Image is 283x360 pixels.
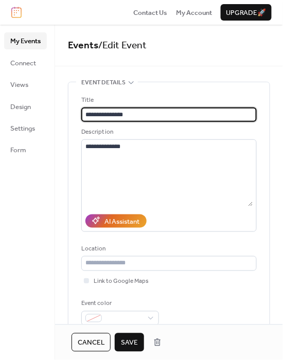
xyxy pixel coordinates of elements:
[81,299,157,309] div: Event color
[10,36,41,46] span: My Events
[98,36,147,55] span: / Edit Event
[10,102,31,112] span: Design
[4,120,47,136] a: Settings
[10,145,26,155] span: Form
[226,8,267,18] span: Upgrade 🚀
[121,338,138,348] span: Save
[4,141,47,158] a: Form
[133,7,167,17] a: Contact Us
[81,244,255,255] div: Location
[81,95,255,105] div: Title
[115,333,144,352] button: Save
[81,127,255,137] div: Description
[11,7,22,18] img: logo
[78,338,104,348] span: Cancel
[133,8,167,18] span: Contact Us
[10,123,35,134] span: Settings
[85,214,147,228] button: AI Assistant
[4,76,47,93] a: Views
[94,277,149,287] span: Link to Google Maps
[176,8,212,18] span: My Account
[68,36,98,55] a: Events
[4,98,47,115] a: Design
[4,55,47,71] a: Connect
[72,333,111,352] button: Cancel
[10,58,36,68] span: Connect
[176,7,212,17] a: My Account
[10,80,28,90] span: Views
[4,32,47,49] a: My Events
[221,4,272,21] button: Upgrade🚀
[81,78,126,88] span: Event details
[104,217,139,227] div: AI Assistant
